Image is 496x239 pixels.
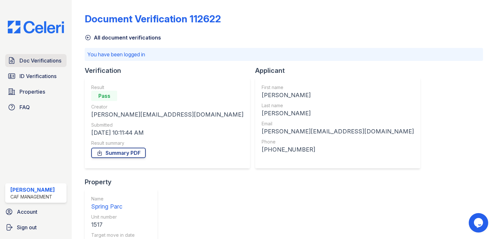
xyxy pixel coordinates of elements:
div: [PERSON_NAME][EMAIL_ADDRESS][DOMAIN_NAME] [262,127,414,136]
a: Summary PDF [91,148,146,158]
div: Submitted [91,122,243,128]
div: Name [91,196,135,202]
span: ID Verifications [19,72,56,80]
a: Name Spring Parc [91,196,135,211]
div: Last name [262,102,414,109]
div: Verification [85,66,255,75]
a: Sign out [3,221,69,234]
iframe: chat widget [469,213,490,233]
span: Properties [19,88,45,96]
a: ID Verifications [5,70,67,83]
div: [PERSON_NAME][EMAIL_ADDRESS][DOMAIN_NAME] [91,110,243,119]
span: Account [17,208,37,216]
div: Applicant [255,66,426,75]
div: [PHONE_NUMBER] [262,145,414,154]
a: Account [3,205,69,218]
a: All document verifications [85,34,161,41]
div: [DATE] 10:11:44 AM [91,128,243,137]
div: Unit number [91,214,135,220]
div: Result [91,84,243,91]
a: FAQ [5,101,67,114]
div: Spring Parc [91,202,135,211]
div: [PERSON_NAME] [262,109,414,118]
div: Phone [262,139,414,145]
a: Properties [5,85,67,98]
p: You have been logged in [87,51,480,58]
span: Sign out [17,223,37,231]
div: Property [85,177,163,187]
span: FAQ [19,103,30,111]
div: Document Verification 112622 [85,13,221,25]
img: CE_Logo_Blue-a8612792a0a2168367f1c8372b55b34899dd931a85d93a1a3d3e32e68fde9ad4.png [3,21,69,33]
div: [PERSON_NAME] [10,186,55,194]
div: CAF Management [10,194,55,200]
div: Pass [91,91,117,101]
a: Doc Verifications [5,54,67,67]
div: [PERSON_NAME] [262,91,414,100]
div: Target move in date [91,232,135,238]
span: Doc Verifications [19,57,61,64]
div: Result summary [91,140,243,146]
div: 1517 [91,220,135,229]
div: Creator [91,104,243,110]
div: First name [262,84,414,91]
div: Email [262,120,414,127]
